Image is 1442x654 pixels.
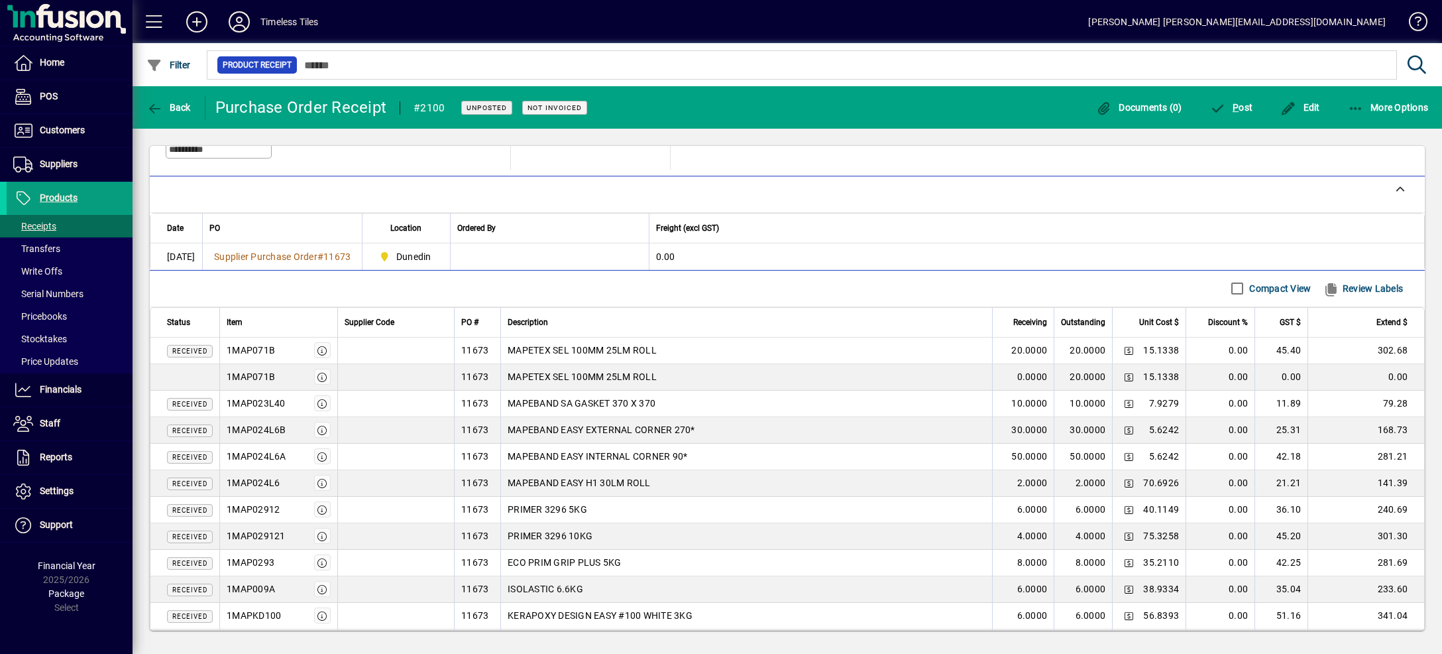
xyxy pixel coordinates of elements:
span: Reports [40,452,72,462]
td: 36.10 [1254,497,1307,523]
td: PRIMER 3296 5KG [500,497,992,523]
span: Receipts [13,221,56,231]
td: 0.00 [1186,338,1254,364]
span: 5.6242 [1149,450,1180,463]
td: ECO PRIM GRIP PLUS 5KG [500,550,992,576]
td: 11673 [454,470,500,497]
button: Documents (0) [1093,96,1186,119]
span: Customers [40,125,85,135]
span: 8.0000 [1017,556,1048,569]
td: 302.68 [1307,338,1424,364]
button: Change Price Levels [1119,553,1138,572]
button: Change Price Levels [1119,341,1138,360]
span: Date [167,221,184,235]
a: Pricebooks [7,305,133,328]
span: 6.0000 [1017,609,1048,622]
span: Dunedin [396,250,431,263]
a: Support [7,509,133,542]
td: MAPETEX SEL 100MM 25LM ROLL [500,338,992,364]
td: 20.0000 [1054,338,1112,364]
td: 0.00 [1186,364,1254,391]
span: Freight (excl GST) [656,221,719,235]
div: Freight (excl GST) [656,221,1408,235]
button: Change Price Levels [1119,367,1138,386]
td: 11673 [454,603,500,629]
span: Review Labels [1323,278,1403,299]
label: Compact View [1247,282,1311,295]
span: 75.3258 [1143,529,1179,543]
div: 1MAP071B [227,370,275,383]
span: Financials [40,384,82,395]
td: 0.00 [1186,417,1254,444]
span: Extend $ [1376,315,1408,330]
button: More Options [1345,96,1432,119]
span: Products [40,192,78,203]
a: Write Offs [7,260,133,283]
td: 0.00 [1186,603,1254,629]
td: 6.0000 [1054,576,1112,603]
span: # [317,251,323,262]
td: 4.0000 [1054,523,1112,550]
span: 4.0000 [1017,529,1048,543]
span: Received [172,533,207,541]
button: Change Price Levels [1119,421,1138,439]
td: 0.00 [1186,391,1254,417]
td: 0.00 [1186,444,1254,470]
span: 6.0000 [1017,503,1048,516]
div: Timeless Tiles [260,11,318,33]
span: Receiving [1013,315,1047,330]
td: 0.00 [1186,497,1254,523]
td: MAPEBAND EASY H1 30LM ROLL [500,470,992,497]
a: Customers [7,114,133,147]
span: Received [172,507,207,514]
span: 70.6926 [1143,476,1179,490]
span: Stocktakes [13,334,67,344]
a: Price Updates [7,350,133,373]
div: 1MAP02912 [227,503,280,516]
span: Received [172,348,207,355]
td: 11673 [454,338,500,364]
div: #2100 [414,98,445,119]
span: PO # [461,315,478,330]
td: 20.0000 [1054,364,1112,391]
button: Review Labels [1317,277,1408,300]
td: 11673 [454,417,500,444]
button: Change Price Levels [1119,500,1138,519]
span: More Options [1348,102,1429,113]
td: 0.00 [1186,550,1254,576]
a: Transfers [7,237,133,260]
td: MAPEBAND EASY INTERNAL CORNER 90* [500,444,992,470]
div: 1MAP023L40 [227,397,286,410]
span: Documents (0) [1096,102,1182,113]
td: 11673 [454,550,500,576]
span: 40.1149 [1143,503,1179,516]
span: Transfers [13,243,60,254]
a: Settings [7,475,133,508]
span: GST $ [1280,315,1301,330]
span: Status [167,315,190,330]
span: 20.0000 [1011,344,1047,357]
a: Stocktakes [7,328,133,350]
td: 30.0000 [1054,417,1112,444]
span: 10.0000 [1011,397,1047,410]
td: 341.04 [1307,603,1424,629]
span: 15.1338 [1143,344,1179,357]
span: Received [172,427,207,434]
td: 11673 [454,576,500,603]
td: 45.40 [1254,338,1307,364]
td: 35.04 [1254,576,1307,603]
span: 50.0000 [1011,450,1047,463]
td: 6.0000 [1054,497,1112,523]
span: POS [40,91,58,101]
td: 51.16 [1254,603,1307,629]
a: Serial Numbers [7,283,133,305]
span: Staff [40,418,60,428]
td: 6.0000 [1054,603,1112,629]
td: 0.00 [1186,470,1254,497]
td: 0.00 [1307,364,1424,391]
span: Support [40,519,73,530]
button: Post [1207,96,1256,119]
span: P [1233,102,1239,113]
td: 11673 [454,444,500,470]
span: 5.6242 [1149,423,1180,436]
